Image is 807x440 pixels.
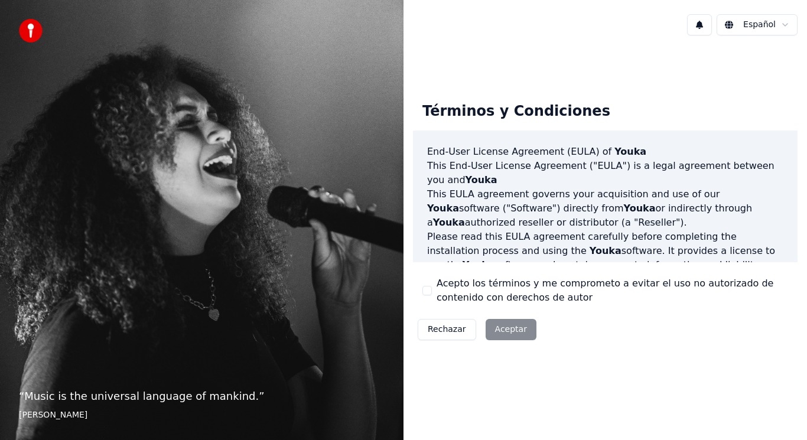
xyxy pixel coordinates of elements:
span: Youka [590,245,621,256]
label: Acepto los términos y me comprometo a evitar el uso no autorizado de contenido con derechos de autor [437,276,788,305]
img: youka [19,19,43,43]
p: “ Music is the universal language of mankind. ” [19,388,385,405]
span: Youka [427,203,459,214]
span: Youka [466,174,497,185]
button: Rechazar [418,319,476,340]
span: Youka [624,203,656,214]
p: This EULA agreement governs your acquisition and use of our software ("Software") directly from o... [427,187,783,230]
span: Youka [433,217,465,228]
h3: End-User License Agreement (EULA) of [427,145,783,159]
div: Términos y Condiciones [413,93,620,131]
span: Youka [463,259,494,270]
span: Youka [614,146,646,157]
p: This End-User License Agreement ("EULA") is a legal agreement between you and [427,159,783,187]
p: Please read this EULA agreement carefully before completing the installation process and using th... [427,230,783,286]
footer: [PERSON_NAME] [19,409,385,421]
